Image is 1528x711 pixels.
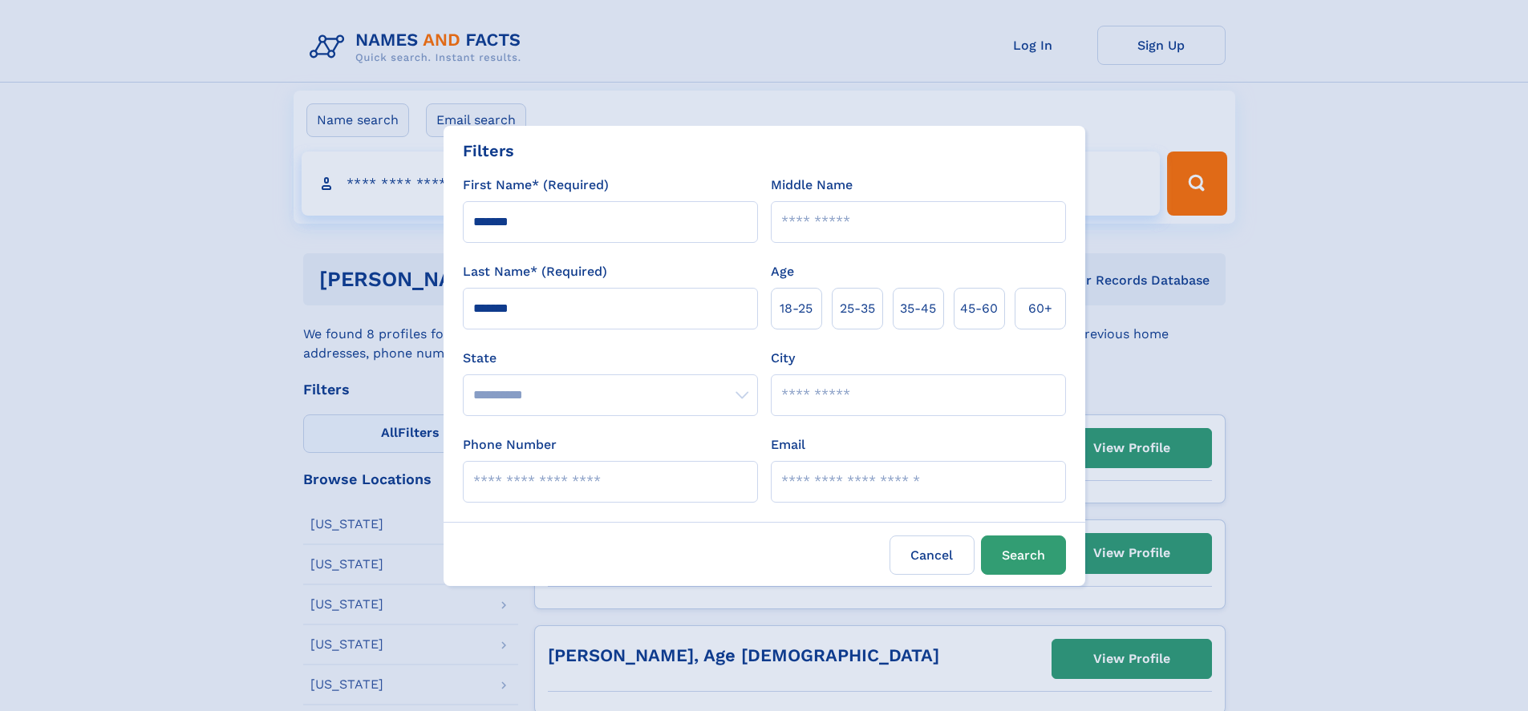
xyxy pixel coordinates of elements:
[463,349,758,368] label: State
[463,139,514,163] div: Filters
[771,176,853,195] label: Middle Name
[771,435,805,454] label: Email
[463,262,607,281] label: Last Name* (Required)
[960,299,998,318] span: 45‑60
[463,435,557,454] label: Phone Number
[981,535,1066,575] button: Search
[1028,299,1052,318] span: 60+
[840,299,875,318] span: 25‑35
[890,535,975,575] label: Cancel
[771,349,795,368] label: City
[780,299,813,318] span: 18‑25
[900,299,936,318] span: 35‑45
[463,176,609,195] label: First Name* (Required)
[771,262,794,281] label: Age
